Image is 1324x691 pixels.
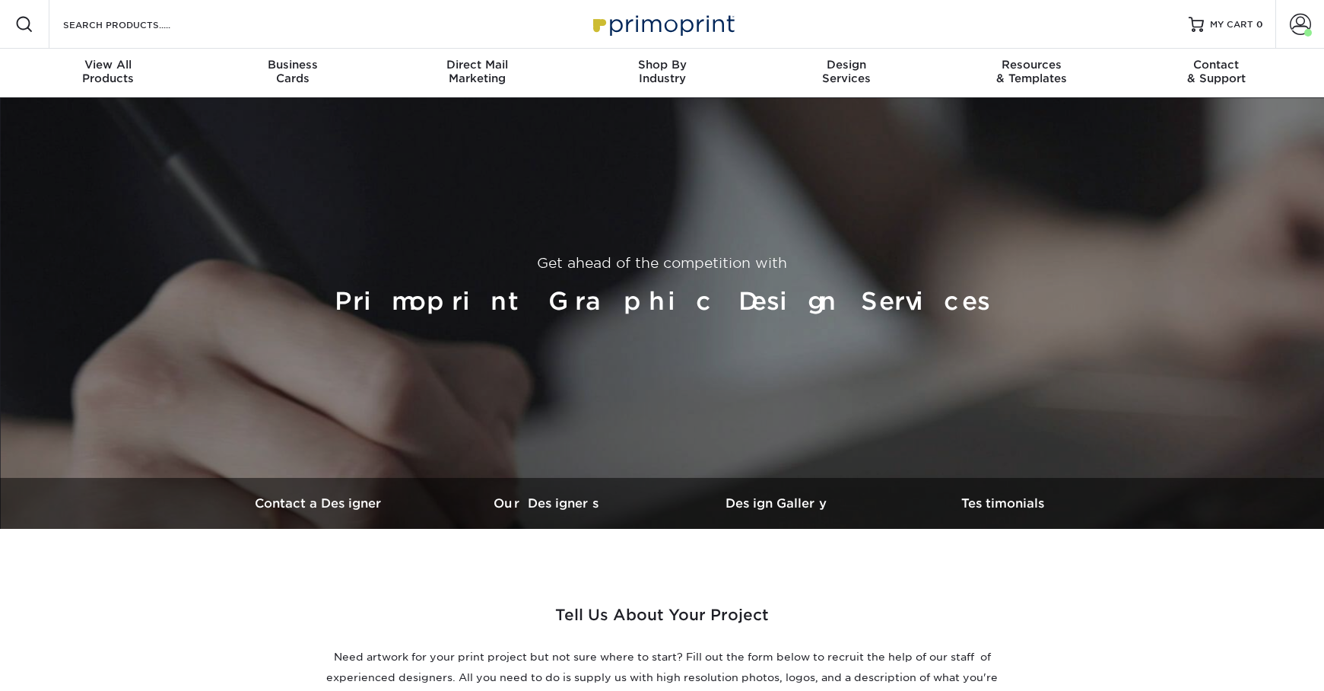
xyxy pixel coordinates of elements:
span: Business [200,58,385,72]
a: Direct MailMarketing [385,49,570,97]
a: BusinessCards [200,49,385,97]
span: Shop By [570,58,754,72]
span: Direct Mail [385,58,570,72]
span: MY CART [1210,18,1253,31]
a: DesignServices [754,49,939,97]
h2: Tell Us About Your Project [320,602,1005,641]
a: Shop ByIndustry [570,49,754,97]
input: SEARCH PRODUCTS..... [62,15,210,33]
a: Resources& Templates [939,49,1124,97]
div: & Templates [939,58,1124,85]
p: Get ahead of the competition with [212,253,1113,274]
span: View All [16,58,201,72]
h1: Primoprint Graphic Design Services [212,280,1113,323]
span: Design [754,58,939,72]
a: Contact& Support [1124,49,1309,97]
a: Testimonials [891,478,1119,529]
div: Products [16,58,201,85]
span: 0 [1256,19,1263,30]
span: Contact [1124,58,1309,72]
div: & Support [1124,58,1309,85]
a: View AllProducts [16,49,201,97]
img: Primoprint [586,8,738,40]
h3: Our Designers [434,496,662,511]
div: Cards [200,58,385,85]
span: Resources [939,58,1124,72]
a: Our Designers [434,478,662,529]
h3: Design Gallery [662,496,891,511]
h3: Testimonials [891,496,1119,511]
a: Contact a Designer [206,478,434,529]
div: Marketing [385,58,570,85]
h3: Contact a Designer [206,496,434,511]
div: Industry [570,58,754,85]
a: Design Gallery [662,478,891,529]
div: Services [754,58,939,85]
